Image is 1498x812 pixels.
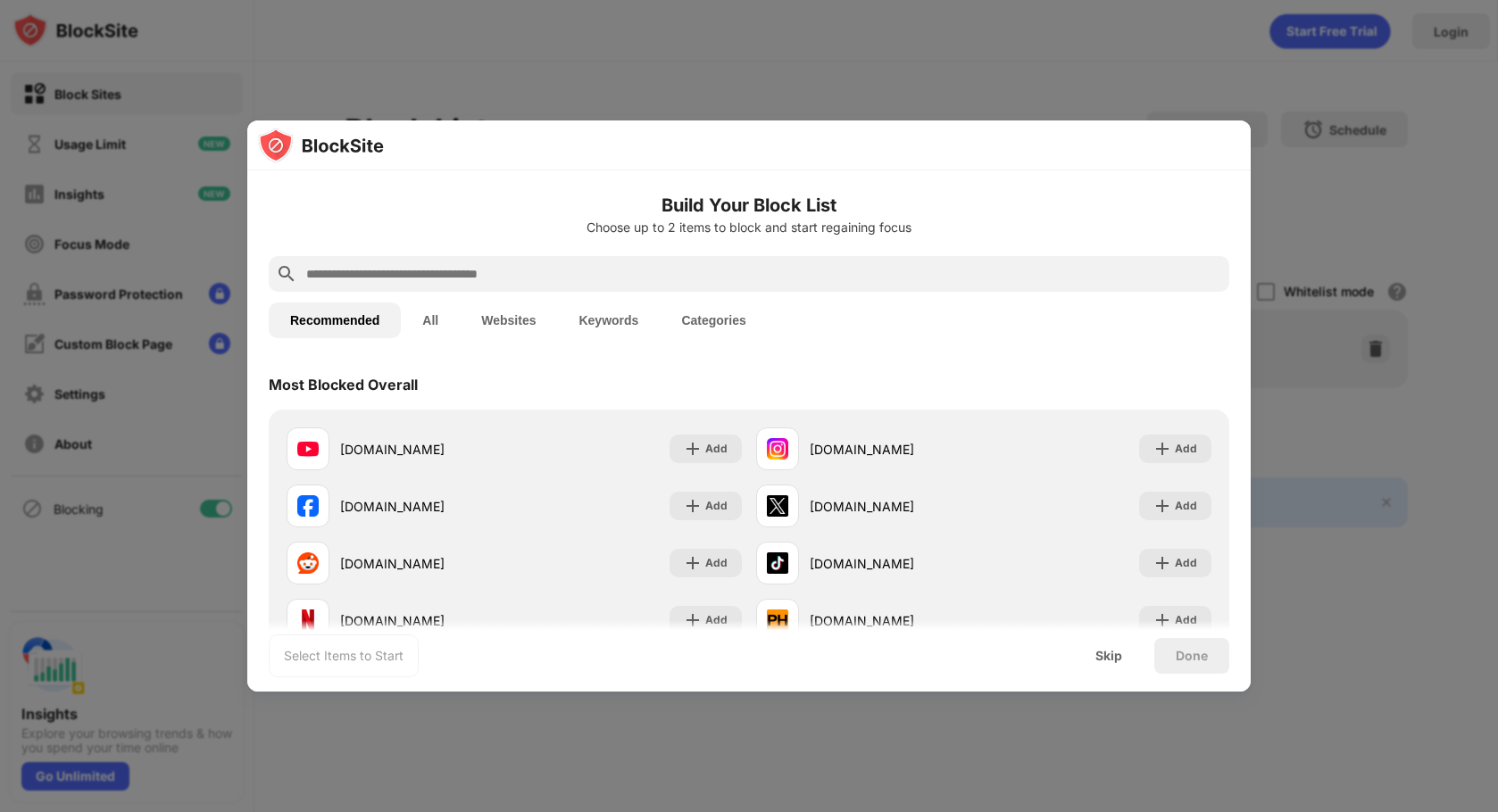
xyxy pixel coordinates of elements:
[1175,611,1197,629] div: Add
[269,192,1229,219] h6: Build Your Block List
[810,554,984,573] div: [DOMAIN_NAME]
[401,302,460,338] button: All
[284,647,404,665] div: Select Items to Start
[767,495,788,517] img: favicons
[810,440,984,459] div: [DOMAIN_NAME]
[1175,554,1197,572] div: Add
[460,302,557,338] button: Websites
[340,440,514,459] div: [DOMAIN_NAME]
[297,609,319,631] img: favicons
[340,554,514,573] div: [DOMAIN_NAME]
[705,497,728,515] div: Add
[269,376,418,394] div: Most Blocked Overall
[660,302,767,338] button: Categories
[1175,440,1197,458] div: Add
[1175,497,1197,515] div: Add
[705,554,728,572] div: Add
[340,497,514,516] div: [DOMAIN_NAME]
[705,440,728,458] div: Add
[258,128,384,163] img: logo-blocksite.svg
[269,220,1229,235] div: Choose up to 2 items to block and start regaining focus
[767,438,788,460] img: favicons
[1095,649,1122,663] div: Skip
[810,497,984,516] div: [DOMAIN_NAME]
[705,611,728,629] div: Add
[297,552,319,574] img: favicons
[1176,649,1208,663] div: Done
[767,552,788,574] img: favicons
[340,611,514,630] div: [DOMAIN_NAME]
[276,263,297,285] img: search.svg
[297,438,319,460] img: favicons
[767,609,788,631] img: favicons
[557,302,660,338] button: Keywords
[269,302,401,338] button: Recommended
[810,611,984,630] div: [DOMAIN_NAME]
[297,495,319,517] img: favicons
